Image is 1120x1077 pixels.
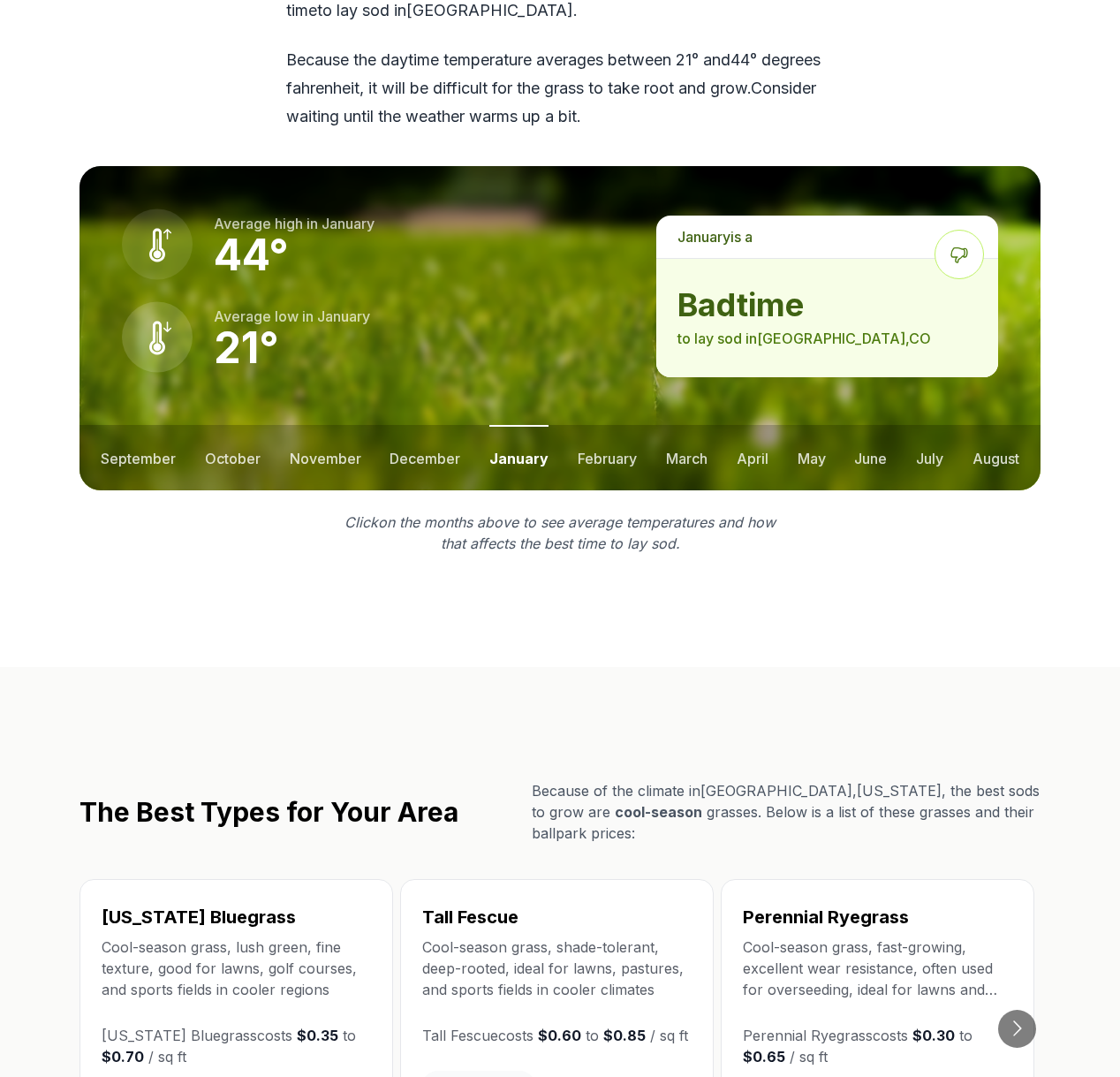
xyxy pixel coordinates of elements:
[798,425,826,490] button: may
[102,937,371,1000] p: Cool-season grass, lush green, fine texture, good for lawns, golf courses, and sports fields in c...
[102,905,371,929] h3: [US_STATE] Bluegrass
[972,425,1019,490] button: august
[390,425,460,490] button: december
[677,228,730,246] span: january
[538,1027,581,1044] strong: $0.60
[322,215,375,232] span: january
[998,1010,1036,1048] button: Go to next slide
[286,46,834,131] p: Because the daytime temperature averages between 21 ° and 44 ° degrees fahrenheit, it will be dif...
[666,425,708,490] button: march
[101,425,176,490] button: september
[214,229,289,281] strong: 44 °
[743,905,1012,929] h3: Perennial Ryegrass
[334,512,786,554] p: Click on the months above to see average temperatures and how that affects the best time to lay sod.
[205,425,261,490] button: october
[214,322,279,374] strong: 21 °
[854,425,887,490] button: june
[615,803,702,821] span: cool-season
[656,216,998,258] p: is a
[603,1027,646,1044] strong: $0.85
[743,1025,1012,1067] p: Perennial Ryegrass costs to / sq ft
[422,1025,692,1046] p: Tall Fescue costs to / sq ft
[290,425,361,490] button: november
[532,780,1041,844] p: Because of the climate in [GEOGRAPHIC_DATA] , [US_STATE] , the best sods to grow are grasses. Bel...
[422,937,692,1000] p: Cool-season grass, shade-tolerant, deep-rooted, ideal for lawns, pastures, and sports fields in c...
[916,425,943,490] button: july
[489,425,549,490] button: january
[102,1048,144,1066] strong: $0.70
[743,1048,785,1066] strong: $0.65
[317,307,370,325] span: january
[743,937,1012,1000] p: Cool-season grass, fast-growing, excellent wear resistance, often used for overseeding, ideal for...
[677,328,977,349] p: to lay sod in [GEOGRAPHIC_DATA] , CO
[737,425,768,490] button: april
[297,1027,338,1044] strong: $0.35
[102,1025,371,1067] p: [US_STATE] Bluegrass costs to / sq ft
[912,1027,955,1044] strong: $0.30
[578,425,637,490] button: february
[422,905,692,929] h3: Tall Fescue
[677,287,977,322] strong: bad time
[214,213,375,234] p: Average high in
[214,306,370,327] p: Average low in
[79,796,458,828] h2: The Best Types for Your Area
